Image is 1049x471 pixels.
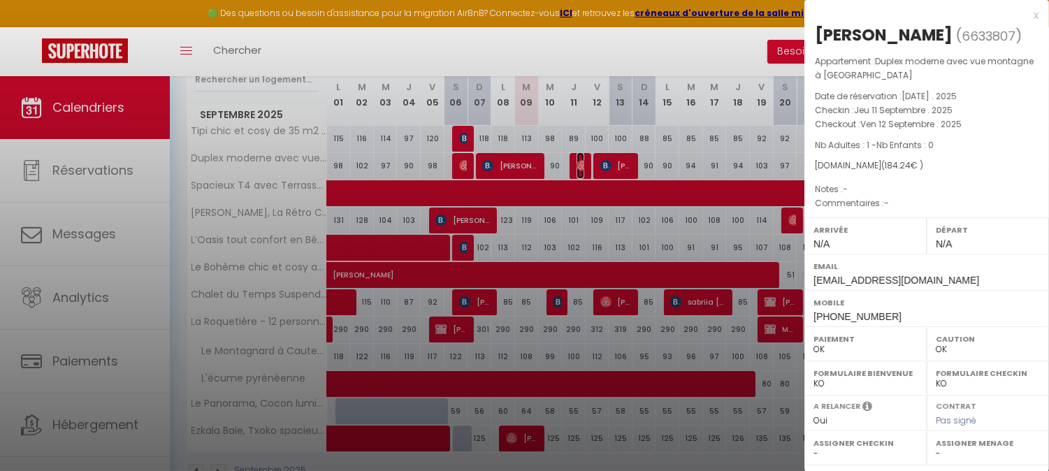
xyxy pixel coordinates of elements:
p: Appartement : [815,55,1039,82]
span: ( € ) [881,159,923,171]
i: Sélectionner OUI si vous souhaiter envoyer les séquences de messages post-checkout [862,400,872,416]
p: Date de réservation : [815,89,1039,103]
label: Email [813,259,1040,273]
span: ( ) [956,26,1022,45]
span: Duplex moderne avec vue montagne à [GEOGRAPHIC_DATA] [815,55,1034,81]
span: Ven 12 Septembre . 2025 [860,118,962,130]
span: N/A [936,238,952,249]
label: Assigner Checkin [813,436,918,450]
p: Checkout : [815,117,1039,131]
span: [PHONE_NUMBER] [813,311,902,322]
div: [PERSON_NAME] [815,24,953,46]
label: Arrivée [813,223,918,237]
span: Jeu 11 Septembre . 2025 [854,104,953,116]
button: Ouvrir le widget de chat LiveChat [11,6,53,48]
span: Nb Enfants : 0 [876,139,934,151]
label: Paiement [813,332,918,346]
span: 184.24 [885,159,911,171]
div: [DOMAIN_NAME] [815,159,1039,173]
label: Formulaire Bienvenue [813,366,918,380]
span: Pas signé [936,414,976,426]
label: Départ [936,223,1040,237]
span: 6633807 [962,27,1015,45]
label: Formulaire Checkin [936,366,1040,380]
p: Commentaires : [815,196,1039,210]
label: Mobile [813,296,1040,310]
span: [DATE] . 2025 [902,90,957,102]
span: - [884,197,889,209]
span: [EMAIL_ADDRESS][DOMAIN_NAME] [813,275,979,286]
label: Assigner Menage [936,436,1040,450]
p: Checkin : [815,103,1039,117]
div: x [804,7,1039,24]
label: Caution [936,332,1040,346]
label: Contrat [936,400,976,410]
span: - [843,183,848,195]
span: N/A [813,238,830,249]
label: A relancer [813,400,860,412]
span: Nb Adultes : 1 - [815,139,934,151]
p: Notes : [815,182,1039,196]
